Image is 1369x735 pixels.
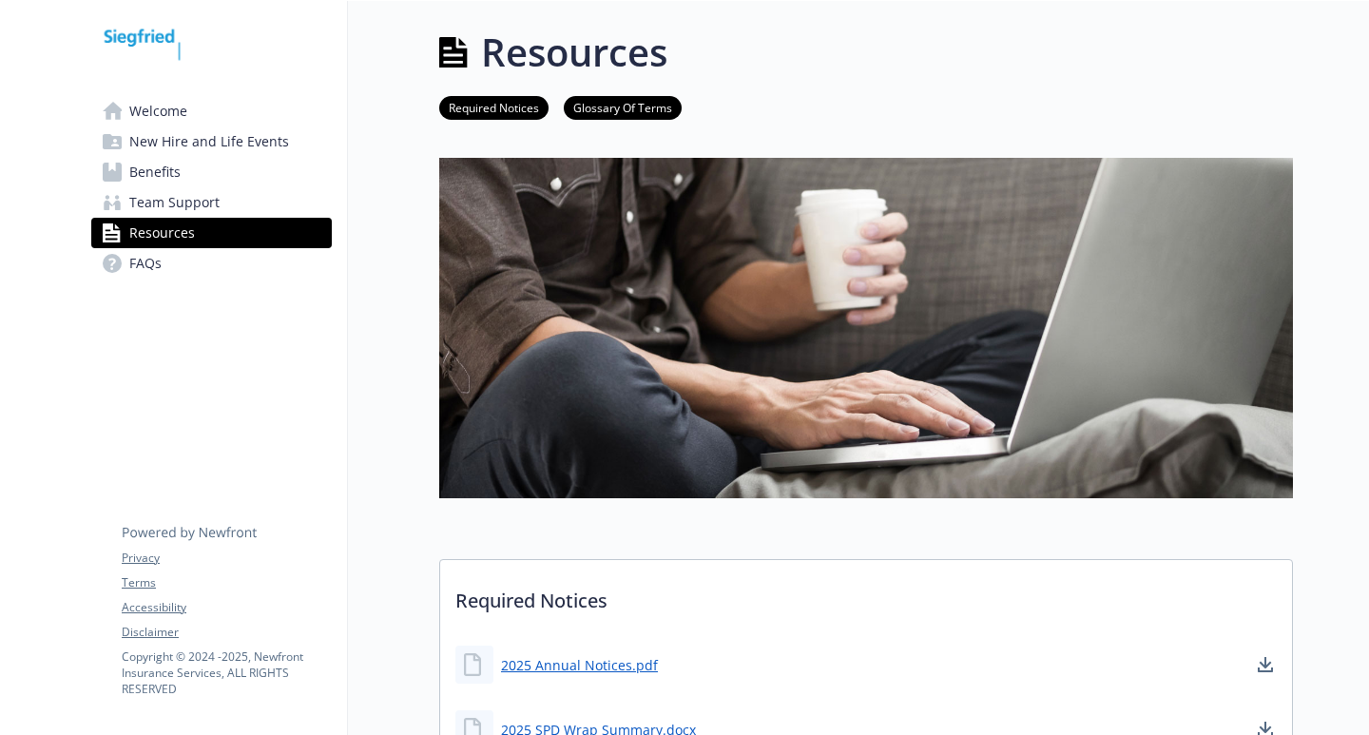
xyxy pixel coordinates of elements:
[91,126,332,157] a: New Hire and Life Events
[439,158,1293,498] img: resources page banner
[122,599,331,616] a: Accessibility
[1254,653,1277,676] a: download document
[91,157,332,187] a: Benefits
[564,98,682,116] a: Glossary Of Terms
[439,98,549,116] a: Required Notices
[129,248,162,279] span: FAQs
[91,96,332,126] a: Welcome
[129,157,181,187] span: Benefits
[122,648,331,697] p: Copyright © 2024 - 2025 , Newfront Insurance Services, ALL RIGHTS RESERVED
[481,24,667,81] h1: Resources
[440,560,1292,630] p: Required Notices
[122,550,331,567] a: Privacy
[129,126,289,157] span: New Hire and Life Events
[91,248,332,279] a: FAQs
[129,96,187,126] span: Welcome
[501,655,658,675] a: 2025 Annual Notices.pdf
[91,187,332,218] a: Team Support
[129,187,220,218] span: Team Support
[122,624,331,641] a: Disclaimer
[129,218,195,248] span: Resources
[91,218,332,248] a: Resources
[122,574,331,591] a: Terms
